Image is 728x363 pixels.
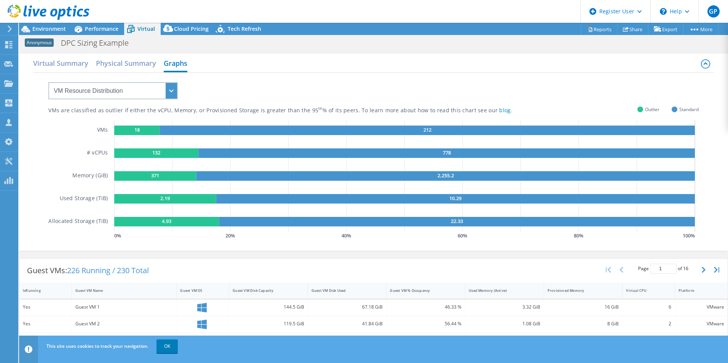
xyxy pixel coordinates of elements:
div: Guest VMs: [19,259,156,282]
div: Provisioned Memory [548,288,610,293]
span: Outlier [645,105,659,114]
text: 371 [151,172,159,179]
div: 16 GiB [548,303,619,311]
text: 778 [442,149,450,156]
a: OK [156,339,178,353]
div: 41.84 GiB [311,320,383,328]
div: IsRunning [23,288,59,293]
h1: DPC Sizing Example [57,39,140,47]
div: 119.5 GiB [233,320,304,328]
text: 40 % [342,232,351,239]
svg: GaugeChartPercentageAxisTexta [114,232,699,239]
span: Standard [679,105,699,114]
div: Guest VM 2 [75,320,173,328]
sup: th [318,106,322,111]
span: 16 [683,265,688,272]
a: Share [617,23,648,35]
span: Environment [32,25,66,32]
text: 60 % [458,232,467,239]
h5: Used Storage (TiB) [60,194,108,204]
div: 46.33 % [390,303,461,311]
span: Virtual [137,25,155,32]
div: 3.32 GiB [469,303,540,311]
a: More [683,23,718,35]
h5: # vCPUs [87,148,108,158]
div: Guest VM Name [75,288,164,293]
span: Performance [85,25,118,32]
text: 2,255.2 [437,172,453,179]
h2: Physical Summary [96,56,156,71]
div: Guest VM Disk Used [311,288,374,293]
div: 144.5 GiB [233,303,304,311]
a: Export [648,23,683,35]
div: VMs are classified as outlier if either the vCPU, Memory, or Provisioned Storage is greater than ... [48,107,551,114]
text: 18 [134,126,139,133]
span: GP [707,5,720,18]
h5: Memory (GiB) [72,171,108,181]
h2: Graphs [164,56,187,72]
span: Anonymous [25,38,54,47]
div: 56.44 % [390,320,461,328]
div: VMware [679,320,724,328]
span: This site uses cookies to track your navigation. [46,343,148,349]
div: Virtual CPU [626,288,662,293]
div: Yes [23,303,68,311]
span: Cloud Pricing [174,25,209,32]
text: 212 [423,126,431,133]
span: Tech Refresh [228,25,261,32]
text: 10.29 [449,195,461,202]
div: Yes [23,320,68,328]
svg: \n [660,8,667,15]
span: Page of [638,264,688,274]
div: Guest VM OS [180,288,216,293]
a: blog [499,107,511,114]
text: 80 % [574,232,583,239]
h5: Allocated Storage (TiB) [48,217,108,226]
div: Guest VM % Occupancy [390,288,452,293]
text: 100 % [683,232,695,239]
text: 0 % [114,232,121,239]
div: VMware [679,303,724,311]
div: Guest VM Disk Capacity [233,288,295,293]
div: Guest VM 1 [75,303,173,311]
a: Reports [581,23,618,35]
div: 8 GiB [548,320,619,328]
input: jump to page [650,264,677,274]
div: 67.18 GiB [311,303,383,311]
div: Used Memory (Active) [469,288,531,293]
text: 22.33 [451,218,463,224]
div: 1.08 GiB [469,320,540,328]
text: 4.93 [162,218,171,224]
div: Platform [679,288,715,293]
text: 20 % [225,232,235,239]
h5: VMs [97,126,108,135]
span: 226 Running / 230 Total [67,265,149,275]
div: 2 [626,320,671,328]
text: 132 [152,149,160,156]
text: 2.19 [160,195,170,202]
h2: Virtual Summary [33,56,88,71]
div: 6 [626,303,671,311]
